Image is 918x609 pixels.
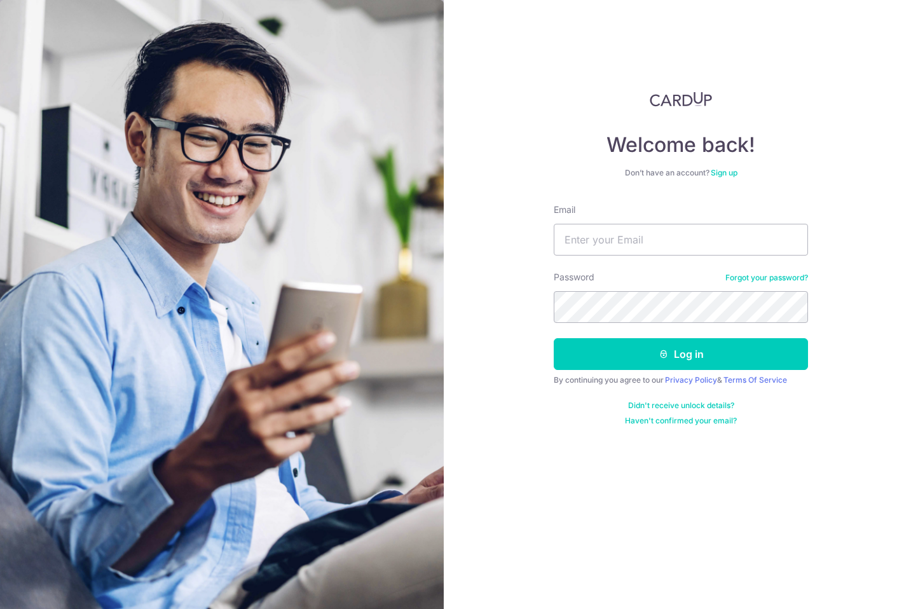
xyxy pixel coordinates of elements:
a: Forgot your password? [725,273,808,283]
a: Didn't receive unlock details? [628,400,734,411]
div: By continuing you agree to our & [554,375,808,385]
h4: Welcome back! [554,132,808,158]
a: Sign up [711,168,737,177]
button: Log in [554,338,808,370]
input: Enter your Email [554,224,808,256]
div: Don’t have an account? [554,168,808,178]
a: Haven't confirmed your email? [625,416,737,426]
a: Privacy Policy [665,375,717,385]
label: Email [554,203,575,216]
a: Terms Of Service [723,375,787,385]
img: CardUp Logo [650,92,712,107]
label: Password [554,271,594,284]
